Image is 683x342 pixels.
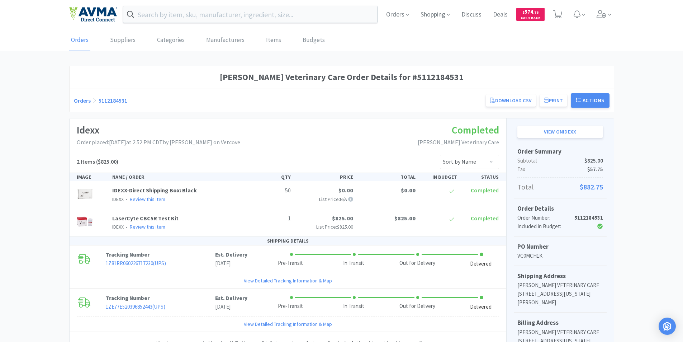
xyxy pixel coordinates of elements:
h5: ($825.00) [77,157,118,167]
p: List Price: N/A [297,195,353,203]
h1: [PERSON_NAME] Veterinary Care Order Details for #5112184531 [74,70,610,84]
a: Orders [74,97,91,104]
h5: Billing Address [517,318,603,328]
input: Search by item, sku, manufacturer, ingredient, size... [123,6,378,23]
p: [PERSON_NAME] VETERINARY CARE [517,328,603,337]
p: [DATE] [215,259,247,268]
a: $574.76Cash Back [516,5,545,24]
span: $825.00 [332,215,353,222]
div: QTY [252,173,294,181]
button: Print [540,94,567,107]
span: $825.00 [394,215,416,222]
span: • [125,196,129,202]
p: 1 [255,214,291,223]
p: Tracking Number [106,250,215,259]
div: Out for Delivery [399,259,435,267]
h5: PO Number [517,242,603,252]
div: Order Number: [517,214,574,222]
div: IMAGE [74,173,110,181]
div: Delivered [470,260,492,268]
a: Download CSV [486,94,536,107]
span: 2 Items [77,158,95,165]
span: $882.75 [580,181,603,193]
span: • [125,224,129,230]
div: NAME / ORDER [109,173,252,181]
span: $0.00 [401,187,416,194]
a: 5112184531 [99,97,127,104]
p: Est. Delivery [215,250,247,259]
div: In Transit [343,259,364,267]
a: Suppliers [108,29,137,51]
div: TOTAL [356,173,418,181]
a: Review this item [130,224,165,230]
h5: Shipping Address [517,271,603,281]
a: View onIdexx [517,126,603,138]
p: VC0MCH1K [517,252,603,260]
div: Open Intercom Messenger [659,318,676,335]
span: 574 [523,8,539,15]
span: $57.75 [587,165,603,174]
a: IDEXX-Direct Shipping Box: Black [112,187,197,194]
span: $ [523,10,525,15]
a: 1ZE77E520396852443(UPS) [106,303,165,310]
p: Tracking Number [106,294,215,303]
p: [PERSON_NAME] Veterinary Care [418,138,499,147]
strong: 5112184531 [574,214,603,221]
span: $0.00 [338,187,353,194]
h5: Order Summary [517,147,603,156]
a: LaserCyte CBC5R Test Kit [112,215,179,222]
div: Included in Budget: [517,222,574,231]
p: Tax [517,165,603,174]
div: PRICE [294,173,356,181]
div: IN BUDGET [418,173,460,181]
div: In Transit [343,302,364,310]
img: cd243476fd3045b5bb8b55251cde26f2_174940.png [77,186,93,202]
span: IDEXX [112,224,124,230]
span: $825.00 [337,224,353,230]
a: Items [264,29,283,51]
span: IDEXX [112,196,124,202]
a: View Detailed Tracking Information & Map [244,320,332,328]
p: [DATE] [215,303,247,311]
p: 50 [255,186,291,195]
p: Est. Delivery [215,294,247,303]
div: Pre-Transit [278,302,303,310]
p: List Price: [297,223,353,231]
span: . 76 [533,10,539,15]
p: Order placed: [DATE] at 2:52 PM CDT by [PERSON_NAME] on Vetcove [77,138,240,147]
img: e4e33dab9f054f5782a47901c742baa9_102.png [69,7,117,22]
span: Completed [452,123,499,136]
span: Completed [471,187,499,194]
span: $825.00 [584,156,603,165]
a: Orders [69,29,90,51]
a: Review this item [130,196,165,202]
a: Deals [490,11,511,18]
h5: Order Details [517,204,603,214]
div: Pre-Transit [278,259,303,267]
a: Categories [155,29,186,51]
div: SHIPPING DETAILS [70,237,506,245]
div: Out for Delivery [399,302,435,310]
h1: Idexx [77,122,240,138]
span: Completed [471,215,499,222]
div: STATUS [460,173,502,181]
a: Manufacturers [204,29,246,51]
div: Delivered [470,303,492,311]
p: [PERSON_NAME] VETERINARY CARE [STREET_ADDRESS][US_STATE][PERSON_NAME] [517,281,603,307]
p: Subtotal [517,156,603,165]
button: Actions [571,93,610,108]
p: Total [517,181,603,193]
a: Budgets [301,29,327,51]
img: 08049046bf6042b0bfc2b19f6a530cc2_505786.png [77,214,93,230]
span: Cash Back [521,16,540,21]
a: Discuss [459,11,484,18]
a: View Detailed Tracking Information & Map [244,277,332,285]
a: 1Z81RR060226717230(UPS) [106,260,166,267]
